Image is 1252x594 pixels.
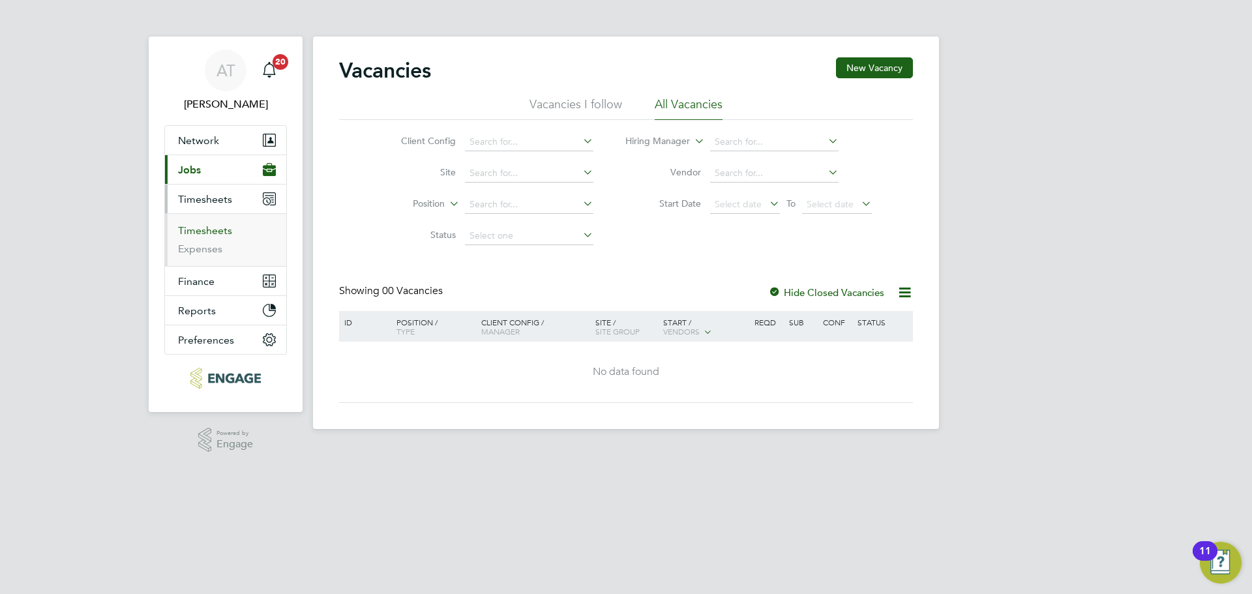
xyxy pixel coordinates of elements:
[615,135,690,148] label: Hiring Manager
[592,311,661,342] div: Site /
[595,326,640,336] span: Site Group
[715,198,762,210] span: Select date
[660,311,751,344] div: Start /
[381,229,456,241] label: Status
[149,37,303,412] nav: Main navigation
[165,126,286,155] button: Network
[178,134,219,147] span: Network
[382,284,443,297] span: 00 Vacancies
[216,62,235,79] span: AT
[782,195,799,212] span: To
[710,164,839,183] input: Search for...
[768,286,884,299] label: Hide Closed Vacancies
[820,311,854,333] div: Conf
[836,57,913,78] button: New Vacancy
[465,133,593,151] input: Search for...
[178,275,215,288] span: Finance
[396,326,415,336] span: Type
[1200,542,1242,584] button: Open Resource Center, 11 new notifications
[178,304,216,317] span: Reports
[807,198,854,210] span: Select date
[178,193,232,205] span: Timesheets
[165,185,286,213] button: Timesheets
[165,267,286,295] button: Finance
[165,296,286,325] button: Reports
[529,97,622,120] li: Vacancies I follow
[854,311,911,333] div: Status
[273,54,288,70] span: 20
[178,164,201,176] span: Jobs
[164,368,287,389] a: Go to home page
[626,198,701,209] label: Start Date
[465,227,593,245] input: Select one
[465,164,593,183] input: Search for...
[216,428,253,439] span: Powered by
[165,155,286,184] button: Jobs
[216,439,253,450] span: Engage
[381,135,456,147] label: Client Config
[164,97,287,112] span: Angela Turner
[341,365,911,379] div: No data found
[165,325,286,354] button: Preferences
[663,326,700,336] span: Vendors
[370,198,445,211] label: Position
[655,97,723,120] li: All Vacancies
[478,311,592,342] div: Client Config /
[178,334,234,346] span: Preferences
[387,311,478,342] div: Position /
[256,50,282,91] a: 20
[178,224,232,237] a: Timesheets
[339,284,445,298] div: Showing
[178,243,222,255] a: Expenses
[339,57,431,83] h2: Vacancies
[341,311,387,333] div: ID
[164,50,287,112] a: AT[PERSON_NAME]
[190,368,260,389] img: rgbrec-logo-retina.png
[1199,551,1211,568] div: 11
[481,326,520,336] span: Manager
[751,311,785,333] div: Reqd
[198,428,254,453] a: Powered byEngage
[626,166,701,178] label: Vendor
[786,311,820,333] div: Sub
[165,213,286,266] div: Timesheets
[710,133,839,151] input: Search for...
[381,166,456,178] label: Site
[465,196,593,214] input: Search for...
